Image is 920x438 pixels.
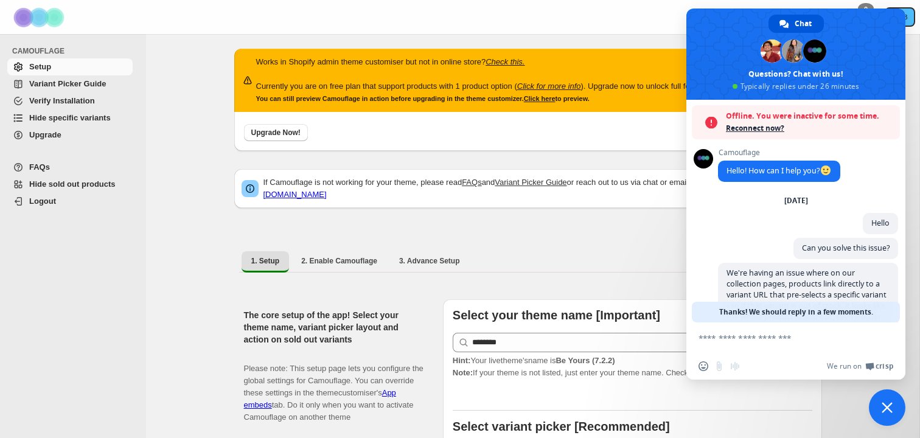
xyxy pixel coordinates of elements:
[10,1,71,34] img: Camouflage
[802,243,890,253] span: Can you solve this issue?
[256,80,714,92] p: Currently you are on free plan that support products with 1 product option ( ). Upgrade now to un...
[453,355,812,379] p: If your theme is not listed, just enter your theme name. Check to find your theme name.
[495,178,566,187] a: Variant Picker Guide
[719,302,873,322] span: Thanks! We should reply in a few moments.
[827,361,893,371] a: We run onCrisp
[244,350,423,423] p: Please note: This setup page lets you configure the global settings for Camouflage. You can overr...
[453,356,615,365] span: Your live theme's name is
[871,218,890,228] span: Hello
[7,193,133,210] a: Logout
[784,197,808,204] div: [DATE]
[453,368,473,377] strong: Note:
[256,95,590,102] small: You can still preview Camouflage in action before upgrading in the theme customizer. to preview.
[29,196,56,206] span: Logout
[699,361,708,371] span: Insert an emoji
[453,308,660,322] b: Select your theme name [Important]
[858,3,874,15] div: 0
[12,46,138,56] span: CAMOUFLAGE
[29,113,111,122] span: Hide specific variants
[244,309,423,346] h2: The core setup of the app! Select your theme name, variant picker layout and action on sold out v...
[903,13,907,21] text: B
[256,56,714,68] p: Works in Shopify admin theme customiser but not in online store?
[486,57,524,66] a: Check this.
[29,62,51,71] span: Setup
[7,75,133,92] a: Variant Picker Guide
[7,176,133,193] a: Hide sold out products
[885,7,915,27] button: Avatar with initials B
[251,128,301,137] span: Upgrade Now!
[869,389,905,426] div: Close chat
[556,356,615,365] strong: Be Yours (7.2.2)
[263,176,815,201] p: If Camouflage is not working for your theme, please read and or reach out to us via chat or email:
[768,15,824,33] div: Chat
[399,256,460,266] span: 3. Advance Setup
[524,95,556,102] a: Click here
[29,162,50,172] span: FAQs
[897,9,914,26] span: Avatar with initials B
[453,420,670,433] b: Select variant picker [Recommended]
[29,179,116,189] span: Hide sold out products
[795,15,812,33] span: Chat
[29,96,95,105] span: Verify Installation
[301,256,377,266] span: 2. Enable Camouflage
[517,82,581,91] a: Click for more info
[7,58,133,75] a: Setup
[727,165,832,176] span: Hello! How can I help you?
[726,122,894,134] span: Reconnect now?
[7,159,133,176] a: FAQs
[29,130,61,139] span: Upgrade
[7,109,133,127] a: Hide specific variants
[726,110,894,122] span: Offline. You were inactive for some time.
[7,92,133,109] a: Verify Installation
[727,268,887,409] span: We're having an issue where on our collection pages, products link directly to a variant URL that...
[29,79,106,88] span: Variant Picker Guide
[251,256,280,266] span: 1. Setup
[244,124,308,141] button: Upgrade Now!
[876,361,893,371] span: Crisp
[7,127,133,144] a: Upgrade
[462,178,482,187] a: FAQs
[718,148,840,157] span: Camouflage
[453,356,471,365] strong: Hint:
[827,361,862,371] span: We run on
[699,333,866,344] textarea: Compose your message...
